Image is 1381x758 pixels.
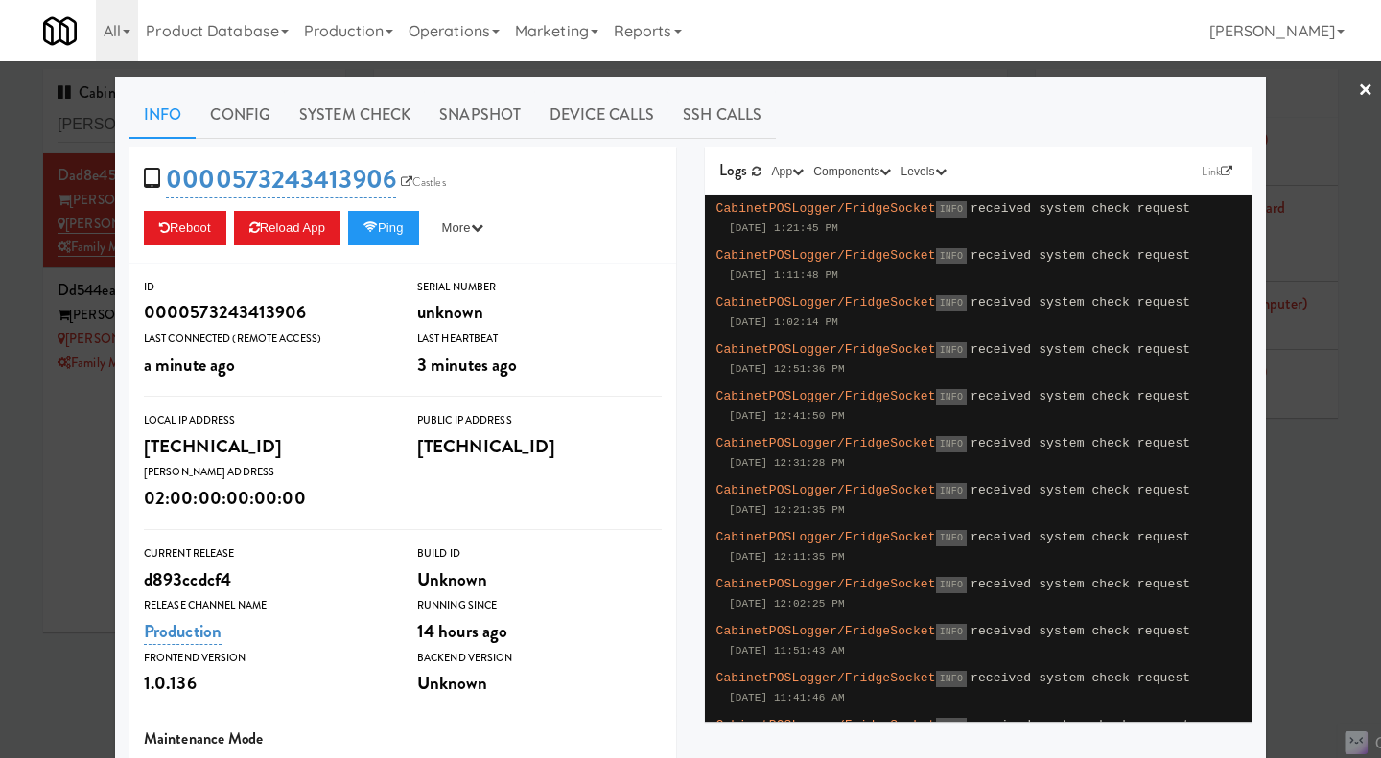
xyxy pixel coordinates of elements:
[285,91,425,139] a: System Check
[716,577,936,591] span: CabinetPOSLogger/FridgeSocket
[729,692,845,703] span: [DATE] 11:41:46 AM
[144,482,388,515] div: 02:00:00:00:00:00
[417,596,662,615] div: Running Since
[1197,162,1237,181] a: Link
[716,624,936,638] span: CabinetPOSLogger/FridgeSocket
[427,211,499,245] button: More
[1358,61,1373,121] a: ×
[144,563,388,596] div: d893ccdcf4
[716,436,936,450] span: CabinetPOSLogger/FridgeSocket
[936,389,967,405] span: INFO
[417,296,662,329] div: unknown
[729,410,845,422] span: [DATE] 12:41:50 PM
[417,563,662,596] div: Unknown
[417,430,662,463] div: [TECHNICAL_ID]
[43,14,77,48] img: Micromart
[729,645,845,656] span: [DATE] 11:51:43 AM
[729,222,838,234] span: [DATE] 1:21:45 PM
[166,161,396,198] a: 0000573243413906
[729,457,845,469] span: [DATE] 12:31:28 PM
[144,211,226,245] button: Reboot
[896,162,950,181] button: Levels
[719,159,747,181] span: Logs
[729,363,845,375] span: [DATE] 12:51:36 PM
[396,172,451,192] a: Castles
[716,718,936,732] span: CabinetPOSLogger/FridgeSocket
[144,596,388,615] div: Release Channel Name
[767,162,809,181] button: App
[936,342,967,358] span: INFO
[234,211,340,245] button: Reload App
[144,649,388,668] div: Frontend Version
[971,577,1190,591] span: received system check request
[936,671,967,687] span: INFO
[716,530,936,544] span: CabinetPOSLogger/FridgeSocket
[129,91,196,139] a: Info
[936,530,967,546] span: INFO
[936,295,967,311] span: INFO
[971,342,1190,356] span: received system check request
[535,91,668,139] a: Device Calls
[971,436,1190,450] span: received system check request
[144,411,388,430] div: Local IP Address
[144,667,388,700] div: 1.0.136
[716,389,936,403] span: CabinetPOSLogger/FridgeSocket
[936,483,967,499] span: INFO
[144,330,388,349] div: Last Connected (Remote Access)
[729,269,838,281] span: [DATE] 1:11:48 PM
[971,389,1190,403] span: received system check request
[348,211,419,245] button: Ping
[936,577,967,593] span: INFO
[417,667,662,700] div: Unknown
[417,352,517,378] span: 3 minutes ago
[729,551,845,563] span: [DATE] 12:11:35 PM
[144,352,235,378] span: a minute ago
[936,201,967,218] span: INFO
[425,91,535,139] a: Snapshot
[144,278,388,297] div: ID
[417,649,662,668] div: Backend Version
[144,544,388,563] div: Current Release
[417,278,662,297] div: Serial Number
[716,295,936,310] span: CabinetPOSLogger/FridgeSocket
[936,436,967,452] span: INFO
[144,618,222,645] a: Production
[144,463,388,482] div: [PERSON_NAME] Address
[729,504,845,516] span: [DATE] 12:21:35 PM
[729,598,845,609] span: [DATE] 12:02:25 PM
[417,411,662,430] div: Public IP Address
[936,248,967,264] span: INFO
[971,718,1190,732] span: received system check request
[716,342,936,356] span: CabinetPOSLogger/FridgeSocket
[971,295,1190,310] span: received system check request
[936,718,967,734] span: INFO
[971,624,1190,638] span: received system check request
[808,162,896,181] button: Components
[971,201,1190,216] span: received system check request
[417,330,662,349] div: Last Heartbeat
[936,624,967,640] span: INFO
[716,248,936,263] span: CabinetPOSLogger/FridgeSocket
[716,201,936,216] span: CabinetPOSLogger/FridgeSocket
[144,296,388,329] div: 0000573243413906
[144,430,388,463] div: [TECHNICAL_ID]
[729,316,838,328] span: [DATE] 1:02:14 PM
[971,483,1190,497] span: received system check request
[196,91,285,139] a: Config
[417,544,662,563] div: Build Id
[417,618,507,644] span: 14 hours ago
[716,671,936,685] span: CabinetPOSLogger/FridgeSocket
[971,671,1190,685] span: received system check request
[716,483,936,497] span: CabinetPOSLogger/FridgeSocket
[144,727,264,749] span: Maintenance Mode
[668,91,776,139] a: SSH Calls
[971,248,1190,263] span: received system check request
[971,530,1190,544] span: received system check request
